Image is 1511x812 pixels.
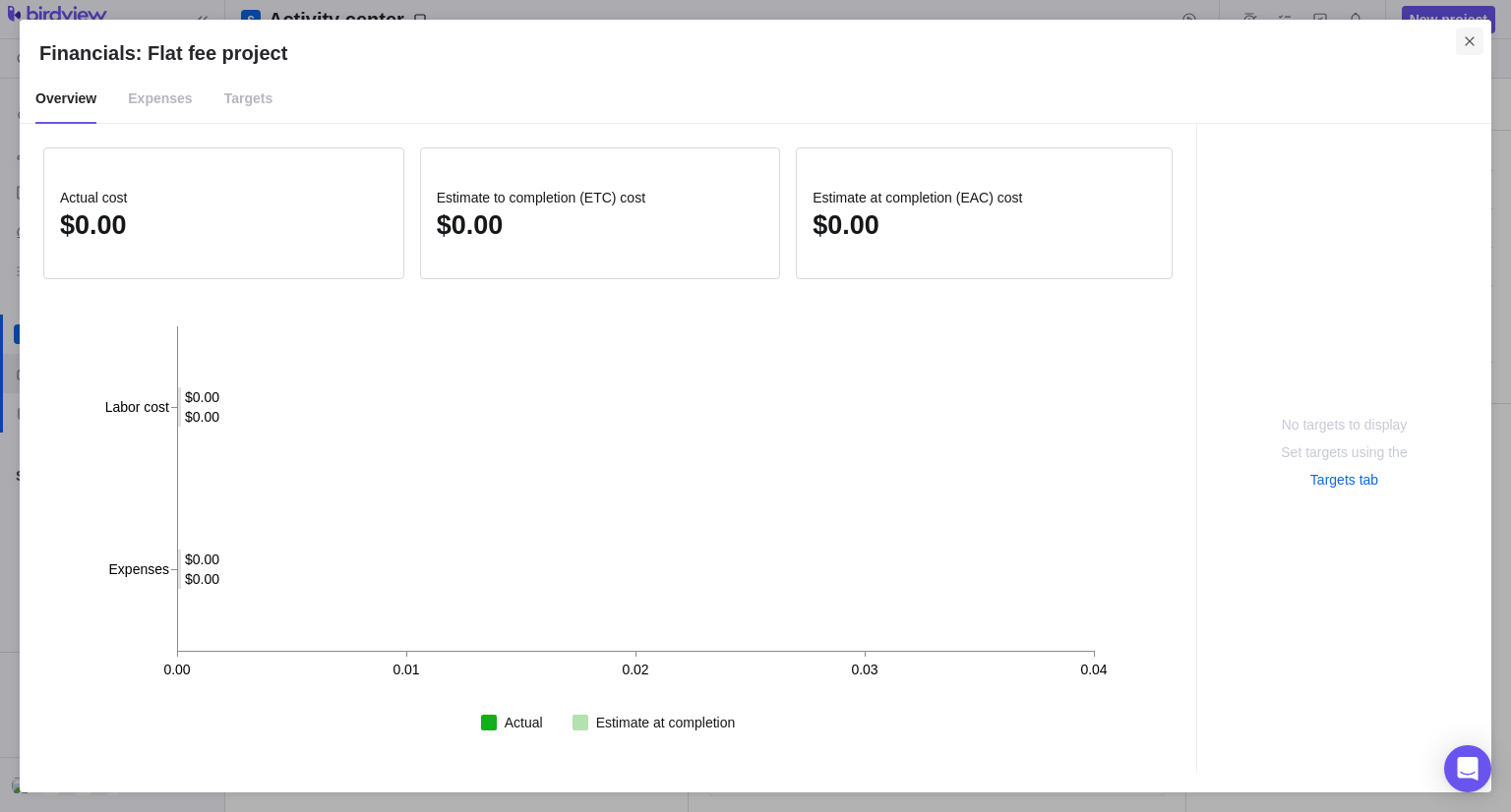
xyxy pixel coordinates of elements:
[437,188,764,207] span: Estimate to completion (ETC) cost
[39,39,1472,67] h2: Financials: Flat fee project
[60,210,127,240] span: $0.00
[1080,662,1107,677] text: 0.04
[851,662,877,677] text: 0.03
[128,75,192,124] span: Expenses
[224,75,273,124] span: Targets
[1456,28,1483,55] span: Close
[505,713,543,732] div: Actual
[596,713,736,732] div: Estimate at completion
[185,571,219,587] text: $0.00
[185,389,219,405] text: $0.00
[622,662,648,677] text: 0.02
[185,409,219,425] text: $0.00
[185,551,219,567] text: $0.00
[35,75,96,124] span: Overview
[1310,470,1378,490] div: Targets tab
[60,188,388,207] span: Actual cost
[393,662,419,677] text: 0.01
[163,662,190,677] text: 0.00
[1444,745,1491,792] div: Open Intercom Messenger
[813,210,879,240] span: $0.00
[20,20,1491,792] div: Financials: Flat fee project
[437,210,504,240] span: $0.00
[813,188,1156,207] span: Estimate at completion (EAC) cost
[1282,415,1408,435] span: No targets to display
[105,399,169,415] tspan: Labor cost
[109,561,169,577] tspan: Expenses
[1281,442,1407,462] span: Set targets using the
